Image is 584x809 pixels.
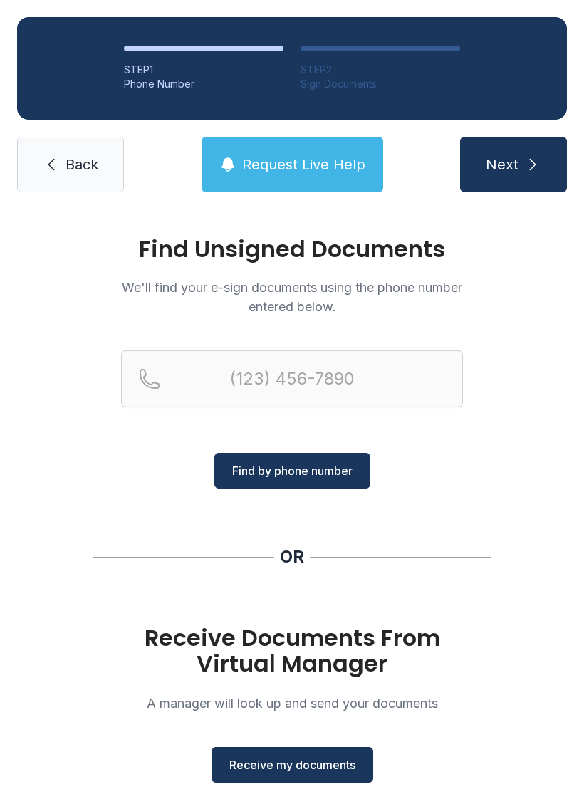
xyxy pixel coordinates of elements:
[121,278,463,316] p: We'll find your e-sign documents using the phone number entered below.
[486,155,518,174] span: Next
[280,546,304,568] div: OR
[66,155,98,174] span: Back
[232,462,353,479] span: Find by phone number
[124,77,283,91] div: Phone Number
[121,238,463,261] h1: Find Unsigned Documents
[229,756,355,773] span: Receive my documents
[121,350,463,407] input: Reservation phone number
[121,694,463,713] p: A manager will look up and send your documents
[301,63,460,77] div: STEP 2
[301,77,460,91] div: Sign Documents
[124,63,283,77] div: STEP 1
[242,155,365,174] span: Request Live Help
[121,625,463,677] h1: Receive Documents From Virtual Manager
